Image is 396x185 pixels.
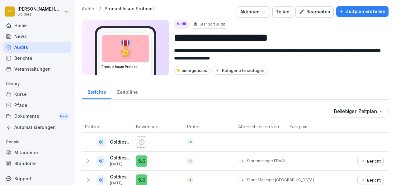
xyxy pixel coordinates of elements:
a: Zeitpläne [111,83,143,99]
a: Standorte [3,158,71,169]
div: 🎖️ [102,35,149,62]
p: Bericht [367,159,381,164]
div: Aktionen [240,8,266,15]
a: Pfade [3,100,71,111]
a: Berichte [3,53,71,64]
a: Automatisierungen [3,122,71,133]
p: Abgeschlossen von [238,123,283,130]
p: / [99,6,101,12]
div: S [238,158,244,164]
a: News [3,31,71,42]
p: Goldies [GEOGRAPHIC_DATA] [110,140,131,145]
button: Kategorie hinzufügen [212,66,267,75]
div: SD [187,139,193,145]
a: Audits [3,42,71,53]
div: SF [187,177,193,183]
a: DokumenteNew [3,111,71,122]
button: Bericht [357,176,384,184]
div: emergencies [174,66,210,75]
a: Veranstaltungen [3,64,71,74]
div: Audit [174,20,189,29]
div: New [59,113,69,120]
a: Kurse [3,89,71,100]
a: Berichte [82,83,111,99]
div: S [238,177,244,183]
div: Kategorie hinzufügen [215,68,264,73]
button: Bearbeiten [295,6,334,17]
p: Bericht [367,178,381,183]
div: 5.0 [136,155,147,167]
th: Fällig am: [286,121,337,133]
a: Audits [82,6,96,12]
p: Storemanager FFM 2 [247,158,285,164]
p: [PERSON_NAME] Loska [17,7,63,12]
p: Library [3,79,71,89]
div: Bearbeiten [299,8,330,15]
button: Bericht [357,157,384,165]
button: Aktionen [237,6,270,17]
p: Bewertung [136,123,181,130]
th: Prüfer [184,121,235,133]
div: Zeitplan erstellen [339,8,385,15]
p: [DATE] [110,162,131,166]
p: Standort audit [200,21,225,27]
button: Zeitplan erstellen [336,6,389,17]
a: Mitarbeiter [3,147,71,158]
h3: Product Issue Protocol [101,64,149,69]
p: Goldies FFM 2 [110,155,131,161]
div: Teilen [276,8,290,15]
div: S2 [187,158,193,164]
p: Prüfling [85,123,130,130]
a: Product Issue Protocol [105,6,154,12]
div: Dokumente [3,111,71,122]
p: Goldies [17,12,63,17]
div: Support [3,173,71,184]
a: Home [3,20,71,31]
p: Store Manager [GEOGRAPHIC_DATA] [247,177,314,183]
p: Goldies [GEOGRAPHIC_DATA] [110,174,131,180]
p: People [3,137,71,147]
button: Teilen [272,6,293,17]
